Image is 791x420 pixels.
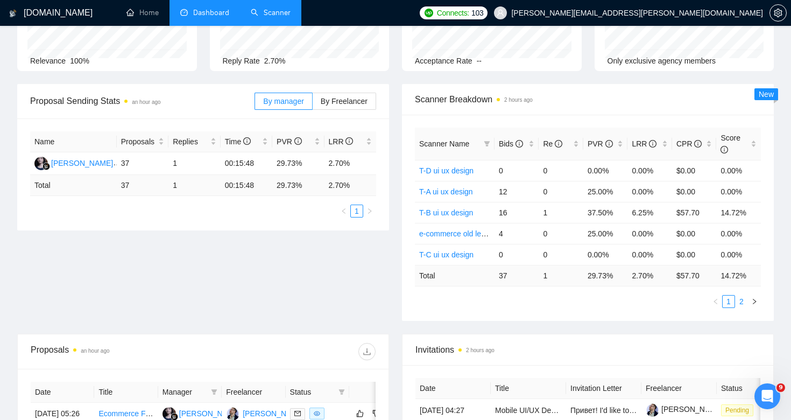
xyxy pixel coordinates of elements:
td: $0.00 [672,160,717,181]
span: Reply Rate [223,57,260,65]
td: 2.70 % [627,265,672,286]
td: 2.70 % [324,175,377,196]
td: 0.00% [627,181,672,202]
div: [PERSON_NAME] [51,157,113,169]
span: PVR [277,137,302,146]
span: Invitations [415,343,760,356]
td: 0.00% [583,160,628,181]
td: 37 [495,265,539,286]
td: 16 [495,202,539,223]
span: LRR [329,137,354,146]
span: eye [314,410,320,417]
td: 37 [117,152,168,175]
td: $0.00 [672,181,717,202]
span: filter [336,384,347,400]
li: Next Page [363,205,376,218]
th: Date [31,382,94,403]
span: left [341,208,347,214]
span: dislike [372,409,380,418]
time: 2 hours ago [466,347,495,353]
td: 0 [495,160,539,181]
a: T-D ui ux design [419,166,474,175]
th: Invitation Letter [566,378,641,399]
img: logo [9,5,17,22]
li: Previous Page [337,205,350,218]
span: Status [290,386,334,398]
span: 100% [70,57,89,65]
th: Date [415,378,491,399]
li: 1 [722,295,735,308]
a: RS[PERSON_NAME] [163,409,241,417]
time: an hour ago [132,99,160,105]
td: 00:15:48 [221,175,272,196]
td: 0.00% [627,244,672,265]
span: CPR [676,139,702,148]
span: info-circle [721,146,728,153]
a: T-A ui ux design [419,187,473,196]
span: info-circle [649,140,656,148]
td: 0 [539,223,583,244]
img: upwork-logo.png [425,9,433,17]
span: like [356,409,364,418]
span: Pending [721,404,753,416]
span: Connects: [437,7,469,19]
button: download [358,343,376,360]
div: Proposals [31,343,203,360]
span: Only exclusive agency members [608,57,716,65]
a: e-commerce old letter 29/09 [419,229,513,238]
td: 0.00% [716,181,761,202]
li: 1 [350,205,363,218]
span: right [751,298,758,305]
td: 1 [168,152,220,175]
th: Manager [158,382,222,403]
span: info-circle [694,140,702,148]
td: $0.00 [672,244,717,265]
td: 0 [495,244,539,265]
span: dashboard [180,9,188,16]
span: user [497,9,504,17]
li: Next Page [748,295,761,308]
span: left [712,298,719,305]
img: gigradar-bm.png [43,163,50,170]
a: Ecommerce Focused UI/UX Designer [98,409,224,418]
span: mail [294,410,301,417]
span: -- [477,57,482,65]
td: Total [30,175,117,196]
a: homeHome [126,8,159,17]
span: Time [225,137,251,146]
div: [PERSON_NAME] [179,408,241,419]
td: 1 [539,202,583,223]
span: By Freelancer [321,97,368,106]
a: 1 [351,205,363,217]
li: Previous Page [709,295,722,308]
span: right [366,208,373,214]
td: 2.70% [324,152,377,175]
button: setting [769,4,787,22]
th: Freelancer [222,382,285,403]
span: 2.70% [264,57,286,65]
td: 29.73 % [583,265,628,286]
span: Scanner Breakdown [415,93,761,106]
td: 1 [539,265,583,286]
a: searchScanner [251,8,291,17]
div: [PERSON_NAME] [243,408,305,419]
span: By manager [263,97,303,106]
td: 25.00% [583,181,628,202]
span: info-circle [515,140,523,148]
td: 12 [495,181,539,202]
td: $ 57.70 [672,265,717,286]
a: Mobile UI/UX Designer. React Native handoff [495,406,646,415]
span: PVR [588,139,613,148]
span: Bids [499,139,523,148]
td: 1 [168,175,220,196]
time: 2 hours ago [504,97,533,103]
td: 29.73 % [272,175,324,196]
td: 29.73% [272,152,324,175]
td: 37 [117,175,168,196]
a: RS[PERSON_NAME] [34,158,113,167]
th: Name [30,131,117,152]
td: 0 [539,160,583,181]
span: info-circle [555,140,562,148]
iframe: Intercom live chat [754,383,780,409]
a: YH[PERSON_NAME] [226,409,305,417]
